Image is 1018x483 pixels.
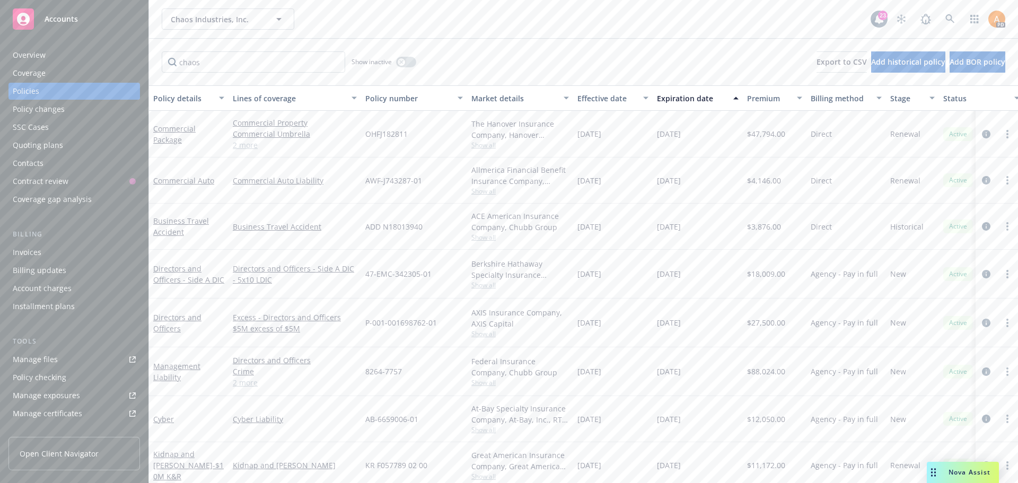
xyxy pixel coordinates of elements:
[162,8,294,30] button: Chaos Industries, Inc.
[365,366,402,377] span: 8264-7757
[577,366,601,377] span: [DATE]
[471,329,569,338] span: Show all
[233,139,357,151] a: 2 more
[471,118,569,140] div: The Hanover Insurance Company, Hanover Insurance Group
[980,459,993,472] a: circleInformation
[577,317,601,328] span: [DATE]
[13,173,68,190] div: Contract review
[471,187,569,196] span: Show all
[8,423,140,440] a: Manage BORs
[8,280,140,297] a: Account charges
[8,47,140,64] a: Overview
[233,263,357,285] a: Directors and Officers - Side A DIC - 5x10 LDIC
[153,312,201,333] a: Directors and Officers
[871,57,945,67] span: Add historical policy
[233,128,357,139] a: Commercial Umbrella
[915,8,936,30] a: Report a Bug
[8,101,140,118] a: Policy changes
[811,175,832,186] span: Direct
[13,387,80,404] div: Manage exposures
[361,85,467,111] button: Policy number
[811,366,878,377] span: Agency - Pay in full
[890,460,920,471] span: Renewal
[229,85,361,111] button: Lines of coverage
[947,129,969,139] span: Active
[573,85,653,111] button: Effective date
[13,101,65,118] div: Policy changes
[467,85,573,111] button: Market details
[817,51,867,73] button: Export to CSV
[8,65,140,82] a: Coverage
[980,317,993,329] a: circleInformation
[657,128,681,139] span: [DATE]
[471,233,569,242] span: Show all
[811,317,878,328] span: Agency - Pay in full
[13,137,63,154] div: Quoting plans
[980,412,993,425] a: circleInformation
[233,312,357,334] a: Excess - Directors and Officers $5M excess of $5M
[747,175,781,186] span: $4,146.00
[747,460,785,471] span: $11,172.00
[13,65,46,82] div: Coverage
[878,11,888,20] div: 23
[747,93,791,104] div: Premium
[811,221,832,232] span: Direct
[8,83,140,100] a: Policies
[471,450,569,472] div: Great American Insurance Company, Great American Insurance Group
[233,221,357,232] a: Business Travel Accident
[13,298,75,315] div: Installment plans
[890,268,906,279] span: New
[471,356,569,378] div: Federal Insurance Company, Chubb Group
[13,280,72,297] div: Account charges
[947,175,969,185] span: Active
[980,128,993,140] a: circleInformation
[13,191,92,208] div: Coverage gap analysis
[811,414,878,425] span: Agency - Pay in full
[233,460,357,471] a: Kidnap and [PERSON_NAME]
[471,425,569,434] span: Show all
[365,268,432,279] span: 47-EMC-342305-01
[153,414,174,424] a: Cyber
[949,468,990,477] span: Nova Assist
[153,361,200,382] a: Management Liability
[233,355,357,366] a: Directors and Officers
[8,387,140,404] a: Manage exposures
[980,268,993,280] a: circleInformation
[1001,268,1014,280] a: more
[45,15,78,23] span: Accounts
[471,210,569,233] div: ACE American Insurance Company, Chubb Group
[577,460,601,471] span: [DATE]
[13,423,63,440] div: Manage BORs
[8,137,140,154] a: Quoting plans
[980,220,993,233] a: circleInformation
[950,57,1005,67] span: Add BOR policy
[153,216,209,237] a: Business Travel Accident
[890,317,906,328] span: New
[8,244,140,261] a: Invoices
[8,369,140,386] a: Policy checking
[980,365,993,378] a: circleInformation
[8,298,140,315] a: Installment plans
[657,93,727,104] div: Expiration date
[365,460,427,471] span: KR F057789 02 00
[471,93,557,104] div: Market details
[980,174,993,187] a: circleInformation
[927,462,999,483] button: Nova Assist
[8,229,140,240] div: Billing
[171,14,262,25] span: Chaos Industries, Inc.
[871,51,945,73] button: Add historical policy
[233,175,357,186] a: Commercial Auto Liability
[947,222,969,231] span: Active
[577,414,601,425] span: [DATE]
[13,405,82,422] div: Manage certificates
[890,221,924,232] span: Historical
[947,414,969,424] span: Active
[811,93,870,104] div: Billing method
[743,85,806,111] button: Premium
[233,93,345,104] div: Lines of coverage
[352,57,392,66] span: Show inactive
[657,317,681,328] span: [DATE]
[471,378,569,387] span: Show all
[365,93,451,104] div: Policy number
[13,244,41,261] div: Invoices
